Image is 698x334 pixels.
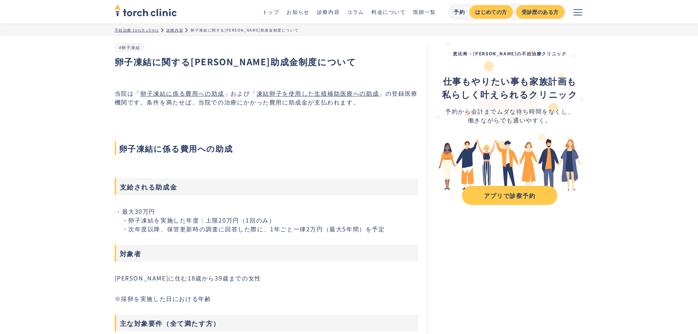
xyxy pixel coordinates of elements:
[191,27,299,33] div: 卵子凍結に関する[PERSON_NAME]助成金制度について
[453,50,566,56] strong: 恵比寿・[PERSON_NAME]の不妊治療クリニック
[115,89,418,106] p: 当院は「 」および「 」の登録医療機関です。条件を満たせば、当院での治療にかかった費用に助成金が支払われます。
[115,245,418,262] h3: 対象者
[347,8,364,15] a: コラム
[115,274,418,282] p: [PERSON_NAME]に住む18歳から39歳までの女性
[443,74,577,87] strong: 仕事もやりたい事も家族計画も
[262,8,280,15] a: トップ
[115,142,418,155] span: 卵子凍結に係る費用への助成
[115,27,584,33] ul: パンくずリスト
[115,294,418,303] p: ※採卵を実施した日における年齢
[469,191,551,200] div: アプリで診察予約
[115,178,418,195] h3: 支給される助成金
[372,8,406,15] a: 料金について
[122,207,418,233] li: 最大30万円 ・卵子凍結を実施した年度：上限20万円（1回のみ） ・次年度以降、保管更新時の調査に回答した際に、1年ごと一律2万円（最大5年間）を予定
[442,88,577,100] strong: 私らしく叶えられるクリニック
[119,44,140,50] a: #卵子凍結
[115,2,177,18] img: torch clinic
[442,107,577,124] div: 予約から会計までムダな待ち時間をなくし、 働きながらでも通いやすく。
[256,89,379,98] a: 凍結卵子を使用した生殖補助医療への助成
[140,89,224,98] a: 卵子凍結に係る費用への助成
[413,8,436,15] a: 医師一覧
[287,8,309,15] a: お知らせ
[522,8,559,16] div: 受診歴のある方
[462,186,557,205] a: アプリで診察予約
[166,27,183,33] a: 診療内容
[115,55,418,68] h1: 卵子凍結に関する[PERSON_NAME]助成金制度について
[469,5,513,19] a: はじめての方
[442,74,577,101] div: ‍ ‍
[115,315,418,331] h3: 主な対象要件（全て満たす方）
[115,27,159,33] a: 不妊治療 torch clinic
[454,8,465,16] div: 予約
[516,5,565,19] a: 受診歴のある方
[475,8,507,16] div: はじめての方
[115,5,177,18] a: home
[317,8,340,15] a: 診療内容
